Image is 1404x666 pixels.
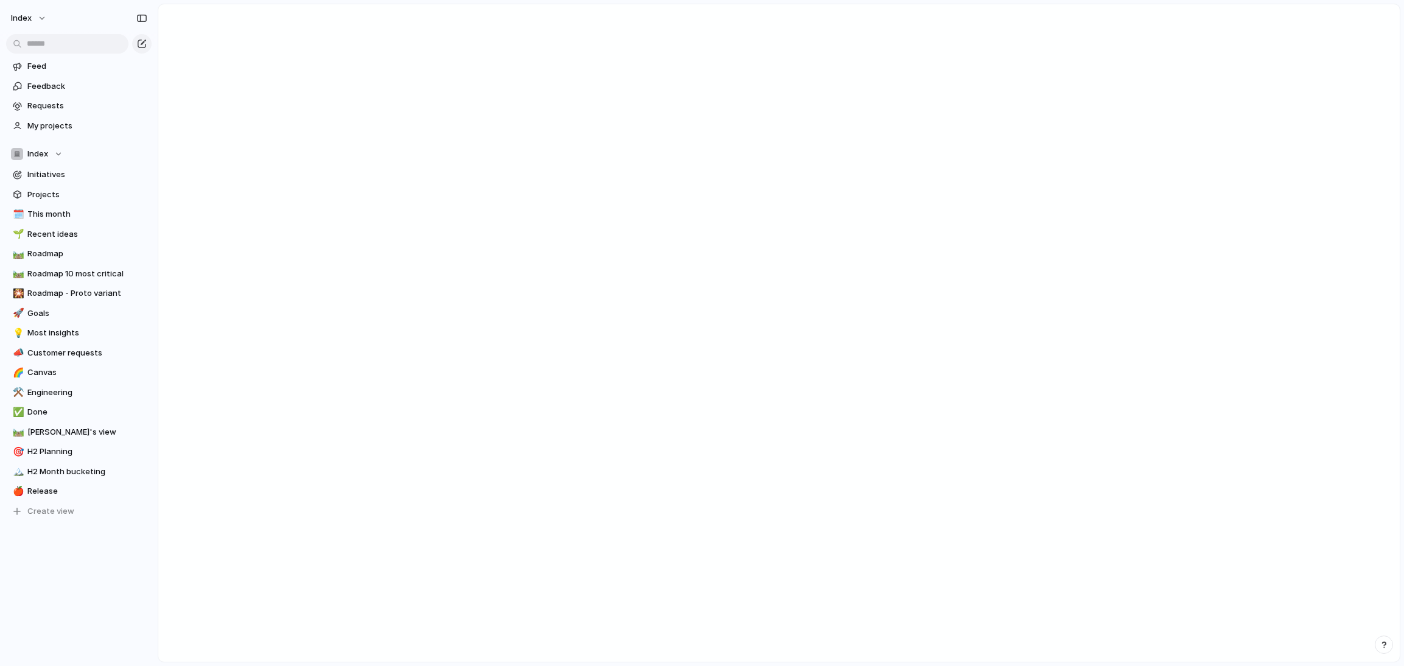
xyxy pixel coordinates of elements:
button: ⚒️ [11,387,23,399]
div: 🍎 [13,485,21,499]
a: 🎇Roadmap - Proto variant [6,284,152,303]
a: Projects [6,186,152,204]
span: Feed [27,60,147,72]
button: Create view [6,502,152,521]
a: Feedback [6,77,152,96]
a: Requests [6,97,152,115]
button: 🎇 [11,287,23,300]
div: 🎯 [13,445,21,459]
a: 🚀Goals [6,304,152,323]
span: Canvas [27,366,147,379]
div: 🏔️ [13,464,21,478]
button: ✅ [11,406,23,418]
span: This month [27,208,147,220]
span: Requests [27,100,147,112]
span: Feedback [27,80,147,93]
button: Index [5,9,53,28]
button: 🛤️ [11,268,23,280]
div: ✅ [13,405,21,419]
a: 🗓️This month [6,205,152,223]
a: Initiatives [6,166,152,184]
a: ✅Done [6,403,152,421]
span: Engineering [27,387,147,399]
a: 🛤️[PERSON_NAME]'s view [6,423,152,441]
a: 🌱Recent ideas [6,225,152,244]
span: Roadmap 10 most critical [27,268,147,280]
span: Initiatives [27,169,147,181]
button: 🚀 [11,307,23,320]
button: 🌱 [11,228,23,240]
div: 🌱 [13,227,21,241]
span: Roadmap [27,248,147,260]
a: Feed [6,57,152,75]
span: Done [27,406,147,418]
span: Create view [27,505,74,517]
button: 🌈 [11,366,23,379]
span: Most insights [27,327,147,339]
span: H2 Planning [27,446,147,458]
span: Release [27,485,147,497]
a: 🛤️Roadmap [6,245,152,263]
button: 🏔️ [11,466,23,478]
span: Recent ideas [27,228,147,240]
span: My projects [27,120,147,132]
a: 💡Most insights [6,324,152,342]
span: Projects [27,189,147,201]
span: Roadmap - Proto variant [27,287,147,300]
a: 📣Customer requests [6,344,152,362]
button: 📣 [11,347,23,359]
div: 🚀 [13,306,21,320]
span: Index [27,148,48,160]
a: ⚒️Engineering [6,384,152,402]
div: 🗓️ [13,208,21,222]
div: 🌈 [13,366,21,380]
button: 🛤️ [11,248,23,260]
span: Customer requests [27,347,147,359]
span: Goals [27,307,147,320]
a: 🛤️Roadmap 10 most critical [6,265,152,283]
div: 🛤️ [13,247,21,261]
button: 🗓️ [11,208,23,220]
button: 🛤️ [11,426,23,438]
div: 🛤️ [13,267,21,281]
button: 🍎 [11,485,23,497]
div: 🛤️ [13,425,21,439]
div: 💡 [13,326,21,340]
a: 🌈Canvas [6,363,152,382]
span: Index [11,12,32,24]
div: 🎇 [13,287,21,301]
button: 🎯 [11,446,23,458]
span: H2 Month bucketing [27,466,147,478]
div: ⚒️ [13,385,21,399]
a: 🎯H2 Planning [6,443,152,461]
button: Index [6,145,152,163]
div: 📣 [13,346,21,360]
span: [PERSON_NAME]'s view [27,426,147,438]
a: 🍎Release [6,482,152,500]
a: 🏔️H2 Month bucketing [6,463,152,481]
button: 💡 [11,327,23,339]
a: My projects [6,117,152,135]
